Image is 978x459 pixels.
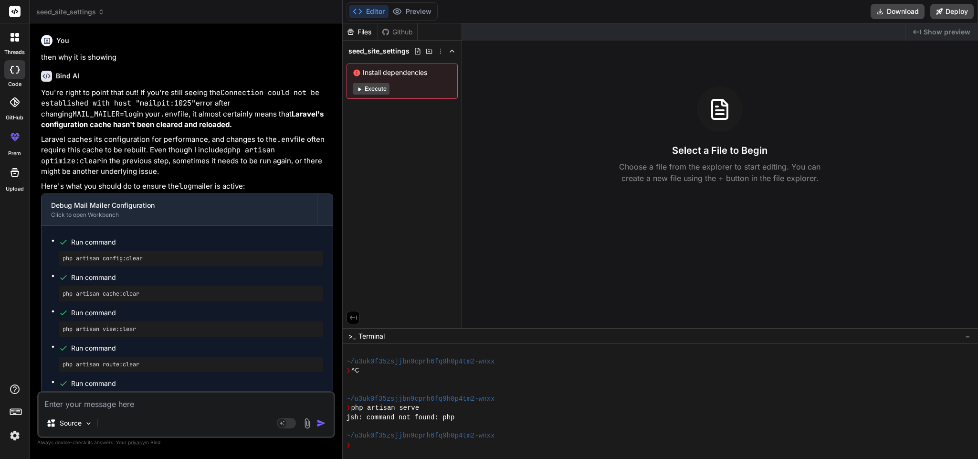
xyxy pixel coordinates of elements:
[160,109,178,119] code: .env
[353,68,452,77] span: Install dependencies
[347,431,495,440] span: ~/u3uk0f35zsjjbn9cprh6fq9h0p4tm2-wnxx
[358,331,385,341] span: Terminal
[8,80,21,88] label: code
[41,87,333,130] p: You're right to point that out! If you're still seeing the error after changing in your file, it ...
[613,161,827,184] p: Choose a file from the explorer to start editing. You can create a new file using the + button in...
[41,181,333,192] p: Here's what you should do to ensure the mailer is active:
[348,46,410,56] span: seed_site_settings
[41,134,333,177] p: Laravel caches its configuration for performance, and changes to the file often require this cach...
[73,109,137,119] code: MAIL_MAILER=log
[7,427,23,444] img: settings
[128,439,145,445] span: privacy
[347,395,495,404] span: ~/u3uk0f35zsjjbn9cprh6fq9h0p4tm2-wnxx
[389,5,435,18] button: Preview
[672,144,768,157] h3: Select a File to Begin
[349,5,389,18] button: Editor
[6,185,24,193] label: Upload
[963,329,972,344] button: −
[56,71,79,81] h6: Bind AI
[60,418,82,428] p: Source
[965,331,970,341] span: −
[347,404,351,413] span: ❯
[4,48,25,56] label: threads
[36,7,105,17] span: seed_site_settings
[348,331,356,341] span: >_
[42,194,317,225] button: Debug Mail Mailer ConfigurationClick to open Workbench
[63,361,319,368] pre: php artisan route:clear
[351,366,359,375] span: ^C
[63,290,319,298] pre: php artisan cache:clear
[37,438,335,447] p: Always double-check its answers. Your in Bind
[302,418,313,429] img: attachment
[6,114,23,122] label: GitHub
[71,273,323,282] span: Run command
[179,181,192,191] code: log
[378,27,417,37] div: Github
[51,201,307,210] div: Debug Mail Mailer Configuration
[347,366,351,375] span: ❯
[63,255,319,262] pre: php artisan config:clear
[930,4,974,19] button: Deploy
[343,27,378,37] div: Files
[347,441,351,450] span: ❯
[347,357,495,366] span: ~/u3uk0f35zsjjbn9cprh6fq9h0p4tm2-wnxx
[924,27,970,37] span: Show preview
[71,308,323,318] span: Run command
[316,418,326,428] img: icon
[347,413,455,422] span: jsh: command not found: php
[8,149,21,158] label: prem
[351,404,419,413] span: php artisan serve
[84,419,93,427] img: Pick Models
[71,343,323,353] span: Run command
[63,325,319,333] pre: php artisan view:clear
[71,237,323,247] span: Run command
[871,4,925,19] button: Download
[71,379,323,388] span: Run command
[51,211,307,219] div: Click to open Workbench
[353,83,389,95] button: Execute
[41,52,333,63] p: then why it is showing
[277,135,294,144] code: .env
[41,145,279,166] code: php artisan optimize:clear
[56,36,69,45] h6: You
